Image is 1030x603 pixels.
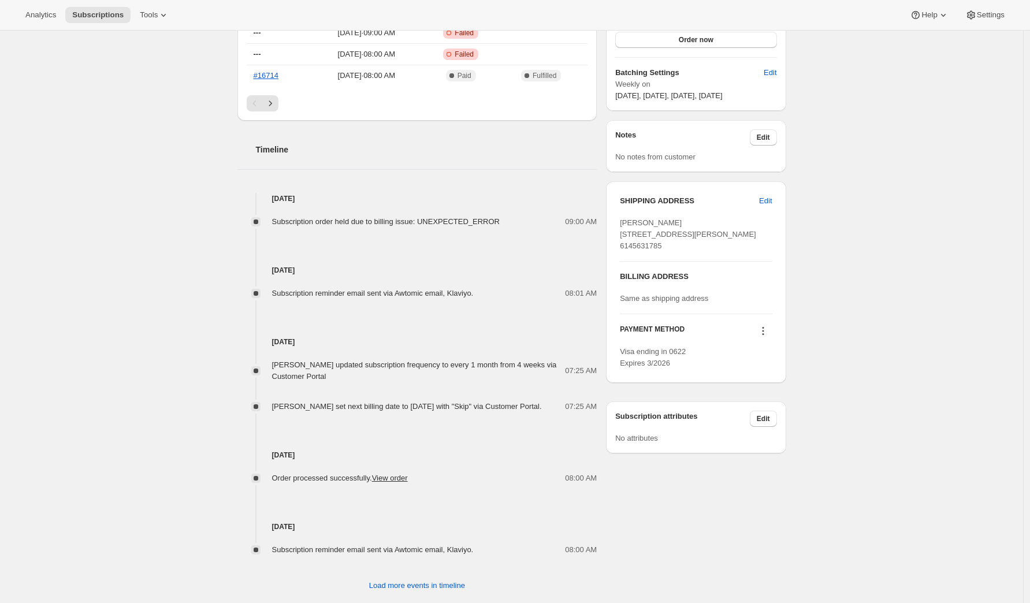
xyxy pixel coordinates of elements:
span: Order processed successfully. [272,474,408,482]
span: 08:01 AM [565,288,597,299]
a: View order [372,474,408,482]
h3: PAYMENT METHOD [620,325,685,340]
span: Subscriptions [72,10,124,20]
span: Subscription reminder email sent via Awtomic email, Klaviyo. [272,289,474,297]
span: Paid [458,71,471,80]
span: Order now [679,35,713,44]
h3: SHIPPING ADDRESS [620,195,759,207]
h4: [DATE] [237,265,597,276]
span: Edit [757,133,770,142]
span: [DATE], [DATE], [DATE], [DATE] [615,91,722,100]
span: Edit [764,67,776,79]
span: No notes from customer [615,152,696,161]
span: [DATE] · 08:00 AM [313,70,420,81]
span: [DATE] · 08:00 AM [313,49,420,60]
span: Visa ending in 0622 Expires 3/2026 [620,347,686,367]
span: Subscription reminder email sent via Awtomic email, Klaviyo. [272,545,474,554]
button: Load more events in timeline [362,576,472,595]
span: Edit [757,414,770,423]
span: [PERSON_NAME] [STREET_ADDRESS][PERSON_NAME] 6145631785 [620,218,756,250]
span: Failed [455,28,474,38]
button: Analytics [18,7,63,23]
button: Order now [615,32,776,48]
h6: Batching Settings [615,67,764,79]
button: Next [262,95,278,111]
span: 09:00 AM [565,216,597,228]
span: Tools [140,10,158,20]
h3: Notes [615,129,750,146]
span: Weekly on [615,79,776,90]
button: Edit [757,64,783,82]
h4: [DATE] [237,449,597,461]
span: Edit [759,195,772,207]
span: Help [921,10,937,20]
button: Edit [750,411,777,427]
span: 08:00 AM [565,472,597,484]
span: --- [254,28,261,37]
h4: [DATE] [237,193,597,204]
button: Tools [133,7,176,23]
a: #16714 [254,71,278,80]
span: 08:00 AM [565,544,597,556]
h3: Subscription attributes [615,411,750,427]
button: Edit [750,129,777,146]
button: Subscriptions [65,7,131,23]
h3: BILLING ADDRESS [620,271,772,282]
span: [PERSON_NAME] set next billing date to [DATE] with "Skip" via Customer Portal. [272,402,542,411]
span: Load more events in timeline [369,580,465,591]
button: Edit [752,192,779,210]
button: Settings [958,7,1012,23]
h2: Timeline [256,144,597,155]
nav: Pagination [247,95,588,111]
span: --- [254,50,261,58]
span: No attributes [615,434,658,442]
h4: [DATE] [237,521,597,533]
span: Failed [455,50,474,59]
span: Same as shipping address [620,294,708,303]
span: [PERSON_NAME] updated subscription frequency to every 1 month from 4 weeks via Customer Portal [272,360,557,381]
span: Settings [977,10,1005,20]
span: [DATE] · 09:00 AM [313,27,420,39]
span: Subscription order held due to billing issue: UNEXPECTED_ERROR [272,217,500,226]
span: Analytics [25,10,56,20]
button: Help [903,7,955,23]
span: 07:25 AM [565,401,597,412]
h4: [DATE] [237,336,597,348]
span: 07:25 AM [565,365,597,377]
span: Fulfilled [533,71,556,80]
